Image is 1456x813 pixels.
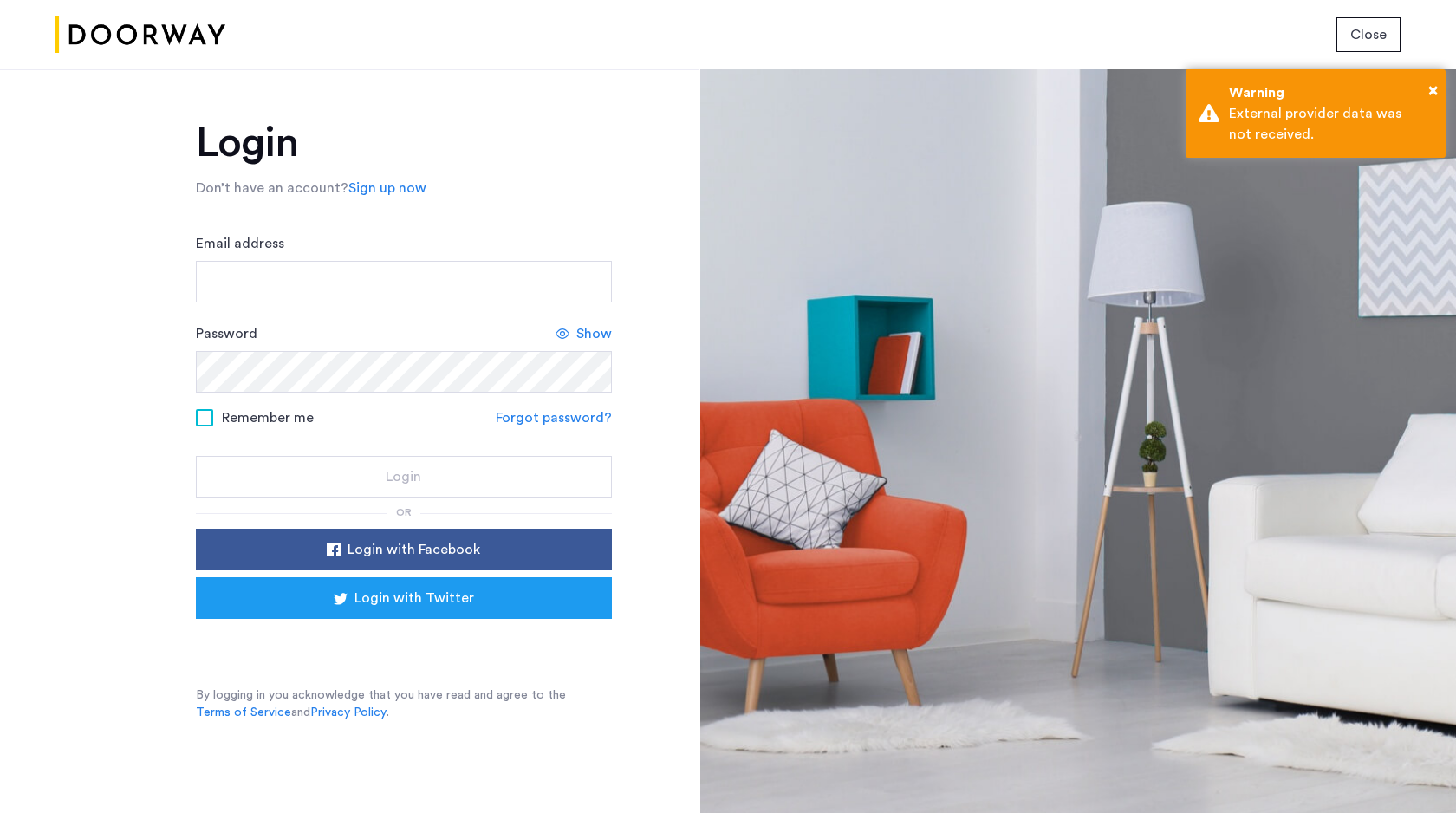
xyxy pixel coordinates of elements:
[1350,24,1387,45] span: Close
[496,407,612,428] a: Forgot password?
[196,686,612,721] p: By logging in you acknowledge that you have read and agree to the and .
[1428,77,1438,103] button: Close
[396,507,412,517] span: or
[196,233,284,254] label: Email address
[55,3,225,68] img: logo
[196,577,612,619] button: button
[196,456,612,498] button: button
[348,178,426,198] a: Sign up now
[196,529,612,570] button: button
[1229,82,1433,103] div: Warning
[222,407,314,428] span: Remember me
[1229,103,1433,145] div: External provider data was not received.
[576,323,612,344] span: Show
[196,323,257,344] label: Password
[386,466,421,487] span: Login
[196,181,348,195] span: Don’t have an account?
[310,704,387,721] a: Privacy Policy
[1428,81,1438,99] span: ×
[196,122,612,164] h1: Login
[222,624,586,662] iframe: Sign in with Google Button
[1336,17,1401,52] button: button
[196,704,291,721] a: Terms of Service
[354,588,474,608] span: Login with Twitter
[348,539,480,560] span: Login with Facebook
